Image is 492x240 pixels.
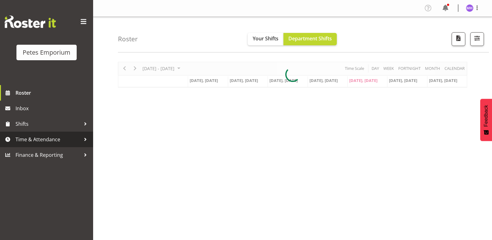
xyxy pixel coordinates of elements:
[16,135,81,144] span: Time & Attendance
[288,35,332,42] span: Department Shifts
[466,4,473,12] img: mackenzie-halford4471.jpg
[16,104,90,113] span: Inbox
[16,88,90,97] span: Roster
[23,48,70,57] div: Petes Emporium
[283,33,337,45] button: Department Shifts
[480,99,492,141] button: Feedback - Show survey
[118,35,138,43] h4: Roster
[470,32,484,46] button: Filter Shifts
[483,105,489,127] span: Feedback
[16,150,81,160] span: Finance & Reporting
[253,35,278,42] span: Your Shifts
[248,33,283,45] button: Your Shifts
[452,32,465,46] button: Download a PDF of the roster according to the set date range.
[5,16,56,28] img: Rosterit website logo
[16,119,81,129] span: Shifts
